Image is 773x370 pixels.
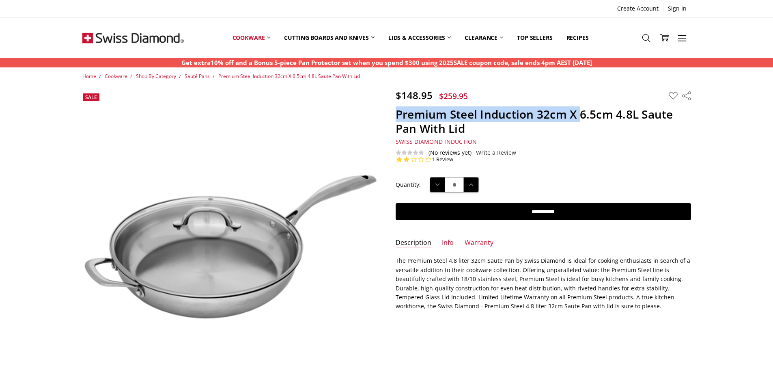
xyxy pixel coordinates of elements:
[663,3,691,14] a: Sign In
[396,256,691,311] p: The Premium Steel 4.8 liter 32cm Saute Pan by Swiss Diamond is ideal for cooking enthusiasts in s...
[439,91,468,102] span: $259.95
[396,89,433,102] span: $148.95
[432,156,453,163] a: 1 reviews
[277,19,381,56] a: Cutting boards and knives
[613,3,663,14] a: Create Account
[458,19,510,56] a: Clearance
[181,58,592,67] p: Get extra10% off and a Bonus 5-piece Pan Protector set when you spend $300 using 2025SALE coupon ...
[396,180,421,189] label: Quantity:
[442,238,454,248] a: Info
[218,73,360,80] a: Premium Steel Induction 32cm X 6.5cm 4.8L Saute Pan With Lid
[396,107,691,136] h1: Premium Steel Induction 32cm X 6.5cm 4.8L Saute Pan With Lid
[510,19,559,56] a: Top Sellers
[85,94,97,101] span: Sale
[136,73,176,80] a: Shop By Category
[82,73,96,80] a: Home
[396,138,477,145] span: Swiss Diamond Induction
[381,19,458,56] a: Lids & Accessories
[465,238,493,248] a: Warranty
[226,19,278,56] a: Cookware
[185,73,210,80] a: Sauté Pans
[105,73,127,80] a: Cookware
[560,19,596,56] a: Recipes
[476,149,516,156] a: Write a Review
[396,238,431,248] a: Description
[428,149,472,156] span: (No reviews yet)
[82,17,184,58] img: Free Shipping On Every Order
